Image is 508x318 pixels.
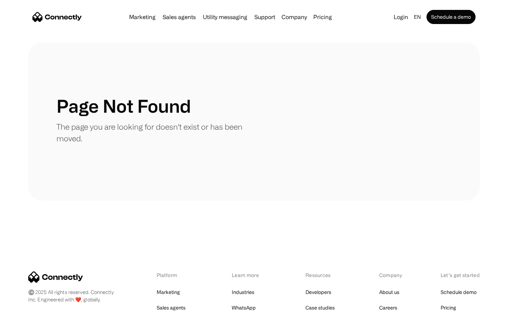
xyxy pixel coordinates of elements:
[279,12,309,22] div: Company
[160,14,199,20] a: Sales agents
[441,287,477,297] a: Schedule demo
[56,121,254,144] p: The page you are looking for doesn't exist or has been moved.
[427,10,476,24] a: Schedule a demo
[306,271,343,279] div: Resources
[126,14,158,20] a: Marketing
[232,287,254,297] a: Industries
[306,303,335,313] a: Case studies
[282,12,307,22] div: Company
[379,271,404,279] div: Company
[14,306,42,316] ul: Language list
[379,303,397,313] a: Careers
[391,12,411,22] a: Login
[306,287,331,297] a: Developers
[157,303,186,313] a: Sales agents
[56,95,191,117] h1: Page Not Found
[232,271,269,279] div: Learn more
[32,12,82,22] a: home
[441,271,480,279] div: Let’s get started
[157,271,195,279] div: Platform
[414,12,421,22] div: en
[252,14,278,20] a: Support
[7,305,42,316] aside: Language selected: English
[379,287,399,297] a: About us
[232,303,256,313] a: WhatsApp
[310,14,335,20] a: Pricing
[157,287,180,297] a: Marketing
[441,303,456,313] a: Pricing
[411,12,425,22] div: en
[200,14,250,20] a: Utility messaging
